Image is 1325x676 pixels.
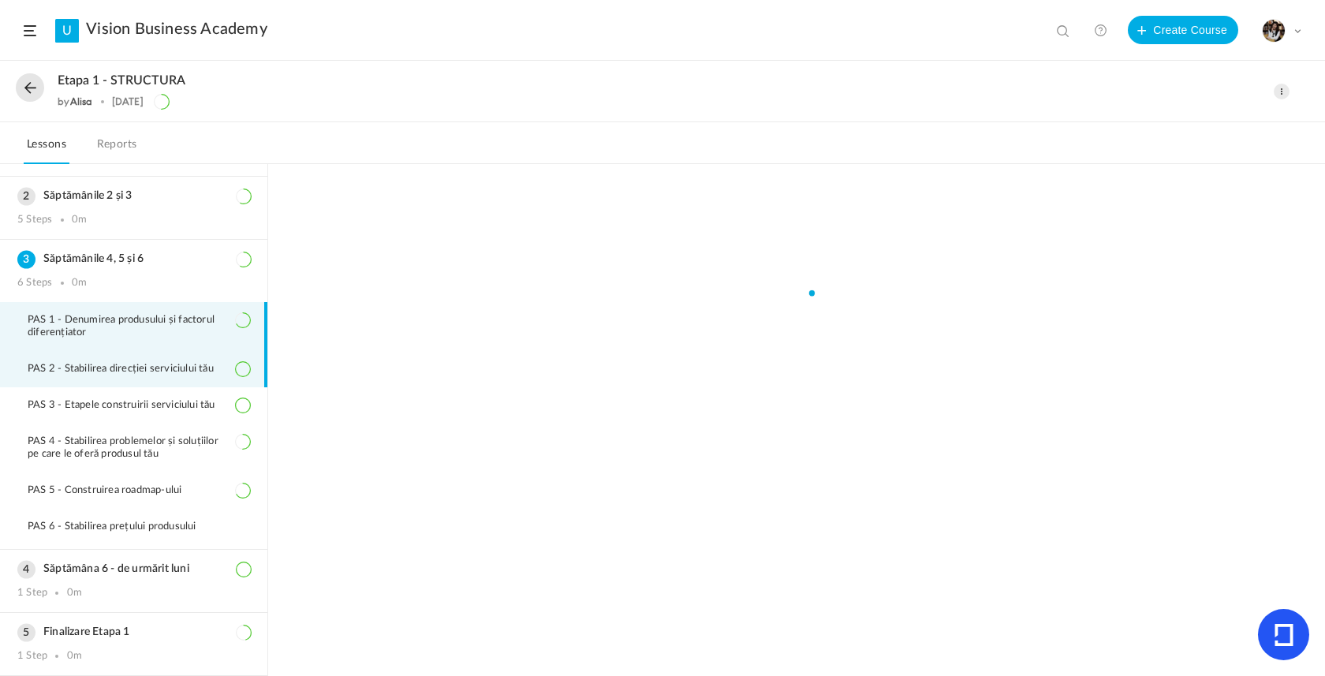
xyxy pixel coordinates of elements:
[28,363,233,375] span: PAS 2 - Stabilirea direcției serviciului tău
[17,626,250,639] h3: Finalizare Etapa 1
[86,20,267,39] a: Vision Business Academy
[17,252,250,266] h3: Săptămânile 4, 5 și 6
[28,399,235,412] span: PAS 3 - Etapele construirii serviciului tău
[24,134,69,164] a: Lessons
[17,587,47,599] div: 1 Step
[58,73,185,88] span: Etapa 1 - STRUCTURA
[55,19,79,43] a: U
[67,587,82,599] div: 0m
[72,214,87,226] div: 0m
[28,484,201,497] span: PAS 5 - Construirea roadmap-ului
[1263,20,1285,42] img: tempimagehs7pti.png
[17,189,250,203] h3: Săptămânile 2 și 3
[70,95,93,107] a: Alisa
[58,96,92,107] div: by
[17,277,52,289] div: 6 Steps
[28,314,250,339] span: PAS 1 - Denumirea produsului și factorul diferențiator
[94,134,140,164] a: Reports
[17,562,250,576] h3: Săptămâna 6 - de urmărit luni
[67,650,82,663] div: 0m
[17,650,47,663] div: 1 Step
[1128,16,1238,44] button: Create Course
[72,277,87,289] div: 0m
[112,96,144,107] div: [DATE]
[17,214,52,226] div: 5 Steps
[28,435,250,461] span: PAS 4 - Stabilirea problemelor și soluțiilor pe care le oferă produsul tău
[28,521,216,533] span: PAS 6 - Stabilirea prețului produsului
